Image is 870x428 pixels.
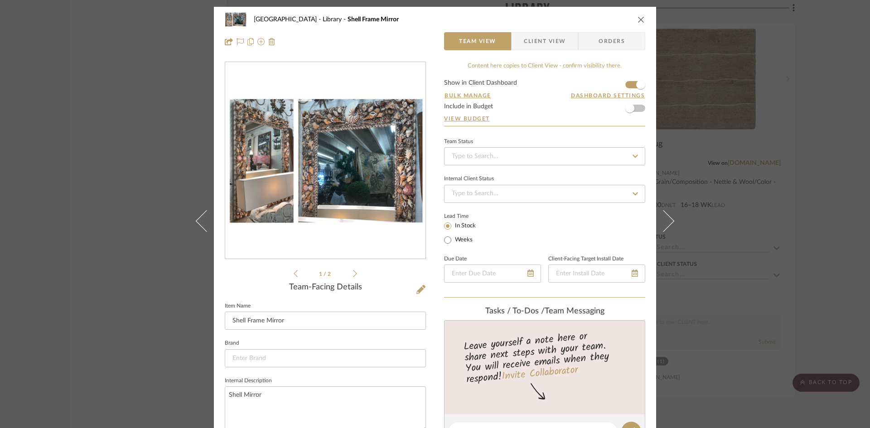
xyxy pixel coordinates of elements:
[485,307,545,315] span: Tasks / To-Dos /
[444,264,541,283] input: Enter Due Date
[444,139,473,144] div: Team Status
[637,15,645,24] button: close
[444,91,492,100] button: Bulk Manage
[459,32,496,50] span: Team View
[225,349,426,367] input: Enter Brand
[444,115,645,122] a: View Budget
[323,16,348,23] span: Library
[348,16,399,23] span: Shell Frame Mirror
[225,96,425,226] div: 0
[225,312,426,330] input: Enter Item Name
[444,147,645,165] input: Type to Search…
[524,32,565,50] span: Client View
[548,257,623,261] label: Client-Facing Target Install Date
[268,38,275,45] img: Remove from project
[589,32,635,50] span: Orders
[225,341,239,346] label: Brand
[444,257,467,261] label: Due Date
[548,264,645,283] input: Enter Install Date
[444,177,494,181] div: Internal Client Status
[444,212,491,220] label: Lead Time
[453,222,476,230] label: In Stock
[225,96,425,226] img: 4099282f-5aa6-4eb0-be3c-3347476adc6b_436x436.jpg
[444,220,491,245] mat-radio-group: Select item type
[225,304,251,308] label: Item Name
[225,283,426,293] div: Team-Facing Details
[443,327,647,387] div: Leave yourself a note here or share next steps with your team. You will receive emails when they ...
[225,10,246,29] img: 4099282f-5aa6-4eb0-be3c-3347476adc6b_48x40.jpg
[254,16,323,23] span: [GEOGRAPHIC_DATA]
[444,185,645,203] input: Type to Search…
[225,379,272,383] label: Internal Description
[570,91,645,100] button: Dashboard Settings
[444,62,645,71] div: Content here copies to Client View - confirm visibility there.
[324,271,328,277] span: /
[444,307,645,317] div: team Messaging
[319,271,324,277] span: 1
[328,271,332,277] span: 2
[453,236,473,244] label: Weeks
[501,362,579,385] a: Invite Collaborator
